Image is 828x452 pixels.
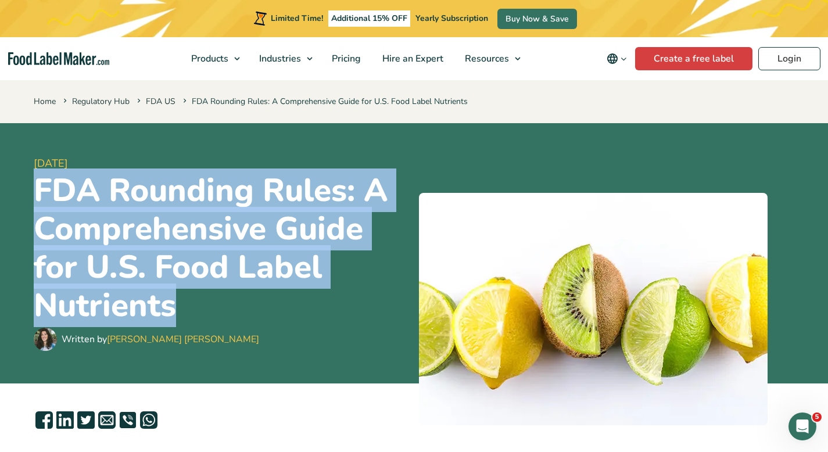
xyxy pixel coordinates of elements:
span: Additional 15% OFF [328,10,410,27]
span: Yearly Subscription [415,13,488,24]
a: Hire an Expert [372,37,451,80]
a: Create a free label [635,47,752,70]
a: Industries [249,37,318,80]
span: FDA Rounding Rules: A Comprehensive Guide for U.S. Food Label Nutrients [181,96,468,107]
a: Regulatory Hub [72,96,130,107]
span: Limited Time! [271,13,323,24]
a: Pricing [321,37,369,80]
div: Written by [62,332,259,346]
iframe: Intercom live chat [788,412,816,440]
span: Products [188,52,230,65]
a: Resources [454,37,526,80]
a: FDA US [146,96,175,107]
span: Resources [461,52,510,65]
h1: FDA Rounding Rules: A Comprehensive Guide for U.S. Food Label Nutrients [34,171,410,325]
img: Maria Abi Hanna - Food Label Maker [34,328,57,351]
a: Login [758,47,820,70]
span: [DATE] [34,156,410,171]
a: Home [34,96,56,107]
a: Buy Now & Save [497,9,577,29]
span: Industries [256,52,302,65]
a: [PERSON_NAME] [PERSON_NAME] [107,333,259,346]
a: Products [181,37,246,80]
span: Pricing [328,52,362,65]
span: 5 [812,412,822,422]
a: Food Label Maker homepage [8,52,109,66]
span: Hire an Expert [379,52,445,65]
button: Change language [598,47,635,70]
